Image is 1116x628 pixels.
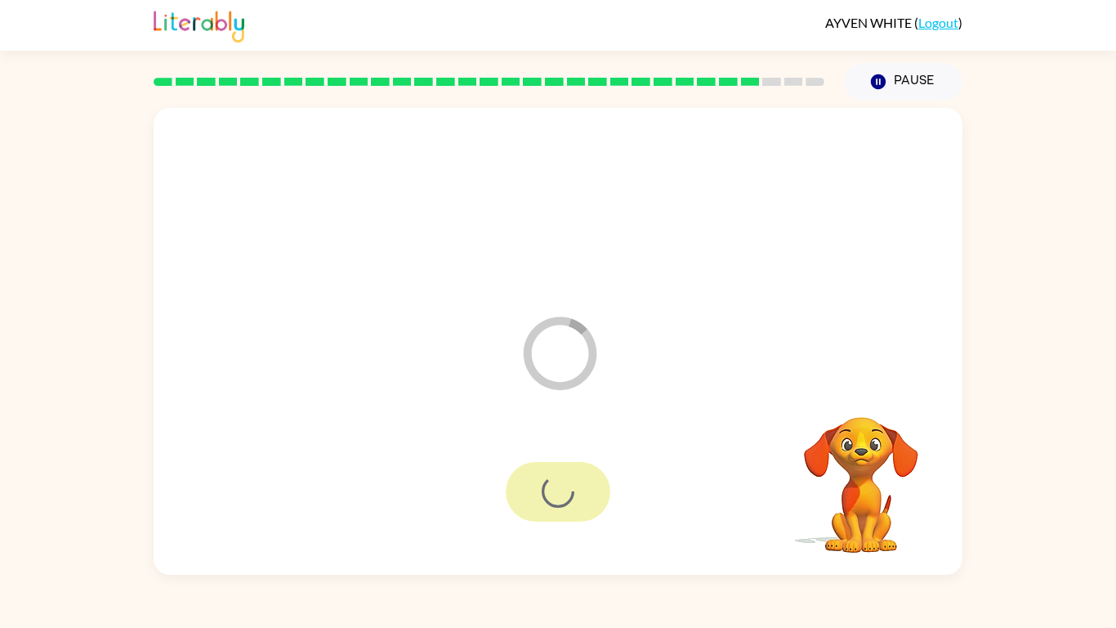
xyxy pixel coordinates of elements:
[825,15,962,30] div: ( )
[844,63,962,101] button: Pause
[779,392,943,555] video: Your browser must support playing .mp4 files to use Literably. Please try using another browser.
[825,15,914,30] span: AYVEN WHITE
[154,7,244,43] img: Literably
[918,15,958,30] a: Logout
